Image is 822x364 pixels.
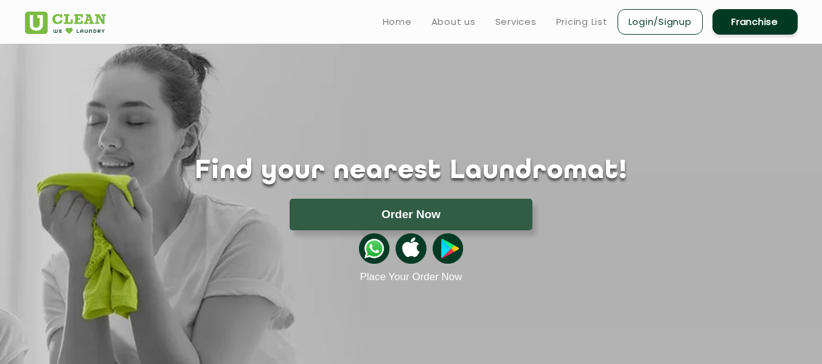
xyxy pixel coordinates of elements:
[360,271,462,283] a: Place Your Order Now
[290,199,532,230] button: Order Now
[359,233,389,264] img: whatsappicon.png
[25,12,106,34] img: UClean Laundry and Dry Cleaning
[16,156,807,187] h1: Find your nearest Laundromat!
[556,15,608,29] a: Pricing List
[431,15,476,29] a: About us
[395,233,426,264] img: apple-icon.png
[618,9,703,35] a: Login/Signup
[433,233,463,264] img: playstoreicon.png
[712,9,798,35] a: Franchise
[495,15,537,29] a: Services
[383,15,412,29] a: Home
